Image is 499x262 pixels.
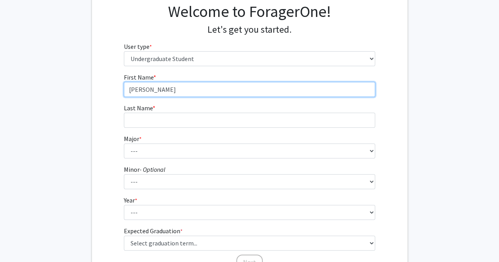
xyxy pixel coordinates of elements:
label: Year [124,195,137,205]
iframe: Chat [6,227,34,256]
label: User type [124,42,152,51]
span: First Name [124,73,153,81]
h1: Welcome to ForagerOne! [124,2,375,21]
label: Major [124,134,142,143]
label: Expected Graduation [124,226,183,236]
i: - Optional [140,165,165,173]
h4: Let's get you started. [124,24,375,35]
span: Last Name [124,104,153,112]
label: Minor [124,165,165,174]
